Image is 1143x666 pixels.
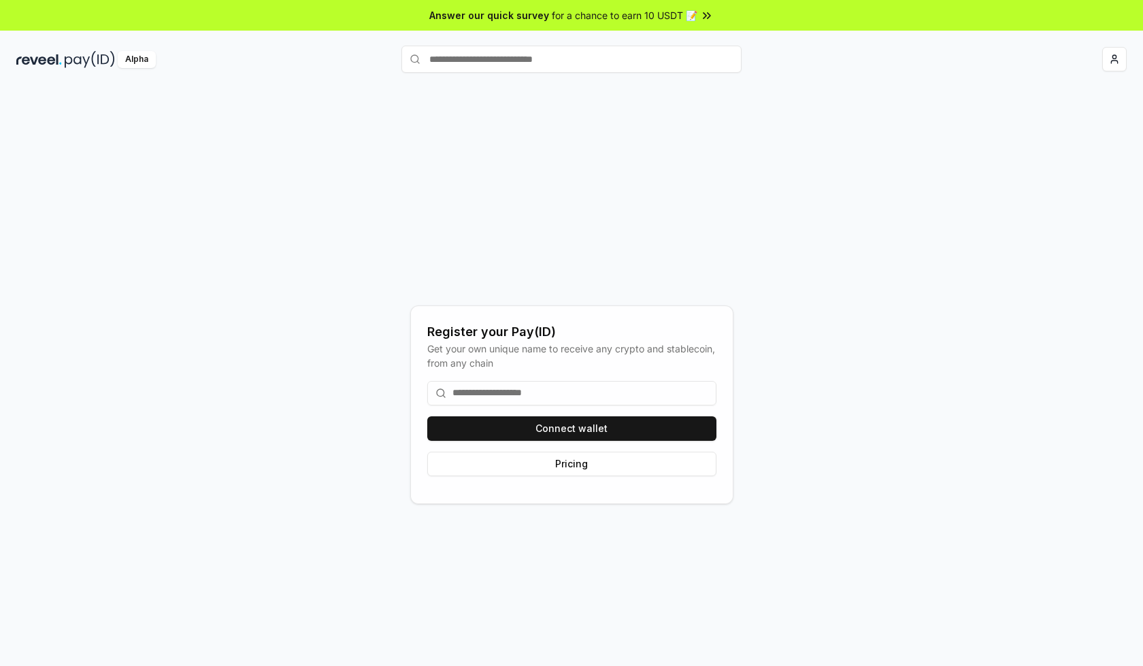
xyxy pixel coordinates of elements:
[552,8,697,22] span: for a chance to earn 10 USDT 📝
[16,51,62,68] img: reveel_dark
[427,322,716,342] div: Register your Pay(ID)
[429,8,549,22] span: Answer our quick survey
[118,51,156,68] div: Alpha
[427,342,716,370] div: Get your own unique name to receive any crypto and stablecoin, from any chain
[427,452,716,476] button: Pricing
[427,416,716,441] button: Connect wallet
[65,51,115,68] img: pay_id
